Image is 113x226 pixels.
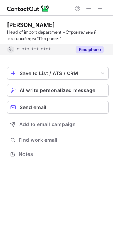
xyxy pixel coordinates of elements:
[7,4,50,13] img: ContactOut v5.3.10
[76,46,104,53] button: Reveal Button
[7,67,109,80] button: save-profile-one-click
[20,70,96,76] div: Save to List / ATS / CRM
[7,118,109,131] button: Add to email campaign
[7,149,109,159] button: Notes
[7,84,109,97] button: AI write personalized message
[18,137,106,143] span: Find work email
[18,151,106,157] span: Notes
[7,101,109,114] button: Send email
[7,21,55,28] div: [PERSON_NAME]
[7,29,109,42] div: Head of import department – Строительный торговый дом "Петрович"
[20,104,47,110] span: Send email
[19,122,76,127] span: Add to email campaign
[7,135,109,145] button: Find work email
[20,87,95,93] span: AI write personalized message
